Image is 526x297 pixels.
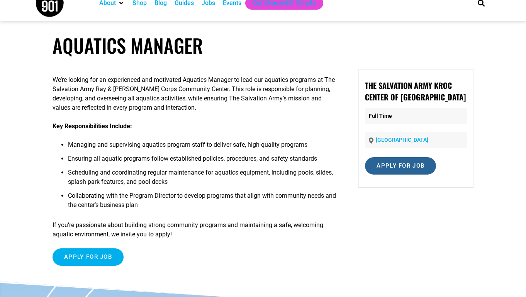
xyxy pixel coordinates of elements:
[68,140,338,154] li: Managing and supervising aquatics program staff to deliver safe, high-quality programs
[68,154,338,168] li: Ensuring all aquatic programs follow established policies, procedures, and safety standards
[365,108,467,124] p: Full Time
[53,221,338,239] p: If you’re passionate about building strong community programs and maintaining a safe, welcoming a...
[68,168,338,191] li: Scheduling and coordinating regular maintenance for aquatics equipment, including pools, slides, ...
[376,137,428,143] a: [GEOGRAPHIC_DATA]
[53,75,338,112] p: We’re looking for an experienced and motivated Aquatics Manager to lead our aquatics programs at ...
[365,157,436,175] input: Apply for job
[53,122,132,130] strong: Key Responsibilities Include:
[53,34,473,57] h1: Aquatics Manager
[365,80,466,103] strong: The Salvation Army Kroc Center of [GEOGRAPHIC_DATA]
[53,248,124,266] input: Apply for job
[68,191,338,214] li: Collaborating with the Program Director to develop programs that align with community needs and t...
